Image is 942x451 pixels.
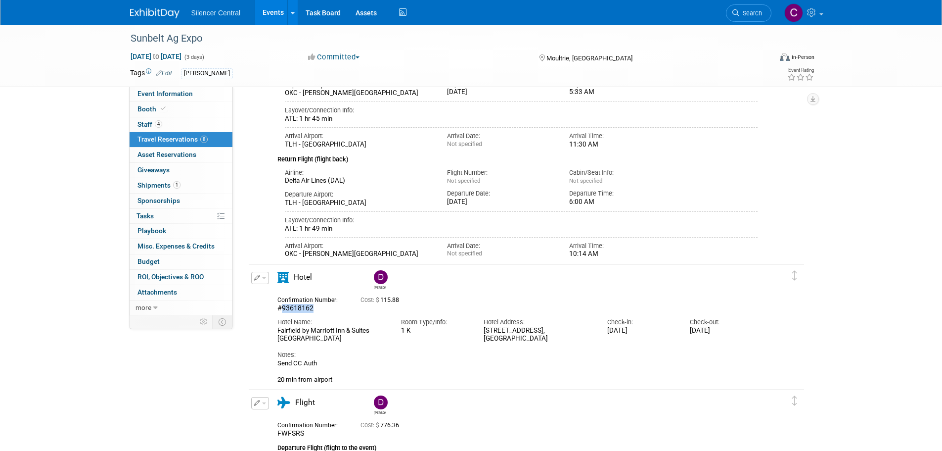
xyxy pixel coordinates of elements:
span: Not specified [447,177,480,184]
a: Search [726,4,771,22]
div: [DATE] [447,88,554,97]
a: Budget [130,254,232,269]
div: Send CC Auth 20 min from airport [277,359,758,384]
div: [PERSON_NAME] [181,68,233,79]
div: Layover/Connection Info: [285,106,758,115]
div: Room Type/Info: [401,318,469,327]
div: 1 K [401,327,469,335]
span: Flight [295,398,315,407]
div: Arrival Date: [447,132,554,141]
img: Dean Woods [374,270,388,284]
span: 115.88 [360,297,403,303]
a: Sponsorships [130,194,232,208]
div: ATL: 1 hr 49 min [285,225,758,233]
span: Staff [137,120,162,128]
span: Attachments [137,288,177,296]
span: 776.36 [360,422,403,429]
div: Hotel Address: [484,318,592,327]
i: Booth reservation complete [161,106,166,111]
span: ROI, Objectives & ROO [137,273,204,281]
td: Toggle Event Tabs [212,315,232,328]
div: 10:14 AM [569,250,676,258]
div: Arrival Airport: [285,132,433,141]
i: Click and drag to move item [792,271,797,281]
a: Travel Reservations8 [130,132,232,147]
a: Shipments1 [130,178,232,193]
span: Event Information [137,90,193,98]
div: TLH - [GEOGRAPHIC_DATA] [285,199,433,207]
span: more [135,303,151,311]
span: (3 days) [183,54,204,60]
div: Arrival Time: [569,242,676,251]
div: ATL: 1 hr 45 min [285,115,758,123]
div: Return Flight (flight back) [277,149,758,164]
a: Event Information [130,87,232,101]
div: Cabin/Seat Info: [569,168,676,177]
span: to [151,52,161,60]
span: Giveaways [137,166,170,174]
div: [STREET_ADDRESS], [GEOGRAPHIC_DATA] [484,327,592,344]
div: Arrival Time: [569,132,676,141]
div: In-Person [791,53,814,61]
span: FWFSRS [277,429,304,437]
span: Moultrie, [GEOGRAPHIC_DATA] [546,54,632,62]
a: Staff4 [130,117,232,132]
i: Hotel [277,272,289,283]
div: Check-out: [690,318,758,327]
div: [DATE] [447,198,554,206]
div: Layover/Connection Info: [285,216,758,225]
div: Departure Time: [569,189,676,198]
span: Asset Reservations [137,150,196,158]
span: Sponsorships [137,197,180,204]
a: Misc. Expenses & Credits [130,239,232,254]
div: Confirmation Number: [277,294,346,304]
a: Edit [156,70,172,77]
div: Fairfield by Marriott Inn & Suites [GEOGRAPHIC_DATA] [277,327,386,344]
span: Tasks [136,212,154,220]
a: Attachments [130,285,232,300]
div: [DATE] [607,327,675,335]
span: Search [739,9,762,17]
span: Booth [137,105,168,113]
a: more [130,301,232,315]
div: Arrival Date: [447,242,554,251]
div: Airline: [285,168,433,177]
span: [DATE] [DATE] [130,52,182,61]
div: Confirmation Number: [277,419,346,429]
span: Not specified [569,177,602,184]
img: Format-Inperson.png [780,53,790,61]
img: Dean Woods [374,396,388,409]
div: Delta Air Lines (DAL) [285,177,433,185]
img: Cade Cox [784,3,803,22]
div: Not specified [447,141,554,148]
a: Playbook [130,224,232,239]
div: Arrival Airport: [285,242,433,251]
a: Giveaways [130,163,232,178]
span: #93618162 [277,304,314,312]
div: 5:33 AM [569,88,676,97]
a: ROI, Objectives & ROO [130,270,232,285]
span: Misc. Expenses & Credits [137,242,215,250]
span: Hotel [294,273,312,282]
span: 1 [173,181,180,189]
div: Dean Woods [374,409,386,415]
div: Dean Woods [371,270,389,290]
div: Event Format [713,51,815,66]
td: Personalize Event Tab Strip [195,315,213,328]
img: ExhibitDay [130,8,179,18]
div: Dean Woods [374,284,386,290]
span: Playbook [137,227,166,235]
span: Cost: $ [360,297,380,303]
span: Cost: $ [360,422,380,429]
a: Tasks [130,209,232,224]
div: Dean Woods [371,396,389,415]
span: Silencer Central [191,9,241,17]
button: Committed [305,52,363,62]
span: Budget [137,257,160,265]
a: Booth [130,102,232,117]
div: TLH - [GEOGRAPHIC_DATA] [285,141,433,149]
span: Shipments [137,181,180,189]
td: Tags [130,68,172,79]
div: Departure Date: [447,189,554,198]
div: Departure Airport: [285,190,433,199]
